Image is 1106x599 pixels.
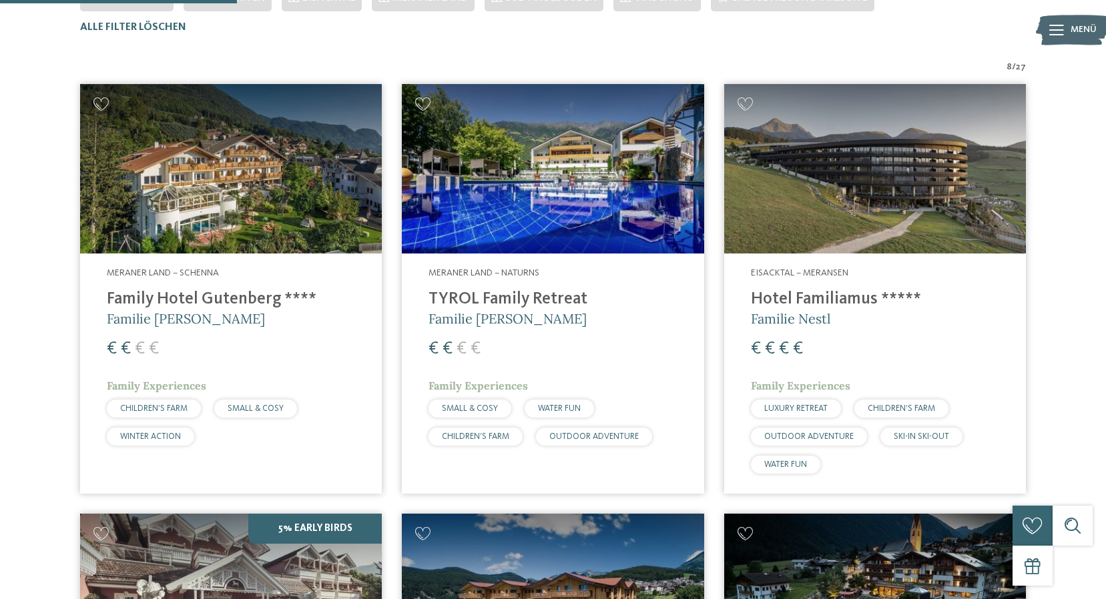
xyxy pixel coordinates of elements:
span: OUTDOOR ADVENTURE [764,432,854,441]
span: CHILDREN’S FARM [868,404,935,413]
span: Familie Nestl [751,310,830,327]
span: € [793,340,803,358]
span: € [779,340,789,358]
span: € [429,340,439,358]
span: LUXURY RETREAT [764,404,828,413]
img: Familienhotels gesucht? Hier findet ihr die besten! [724,84,1026,253]
span: Eisacktal – Meransen [751,268,848,277]
span: WINTER ACTION [120,432,181,441]
span: Familie [PERSON_NAME] [429,310,587,327]
span: Meraner Land – Schenna [107,268,219,277]
span: € [135,340,145,358]
img: Family Hotel Gutenberg **** [80,84,382,253]
span: € [149,340,159,358]
span: 27 [1016,61,1026,74]
span: Family Experiences [751,379,850,392]
h4: TYROL Family Retreat [429,289,677,310]
span: Meraner Land – Naturns [429,268,539,277]
span: € [107,340,117,358]
span: SMALL & COSY [442,404,498,413]
span: Alle Filter löschen [80,22,186,33]
span: / [1012,61,1016,74]
span: € [121,340,131,358]
span: CHILDREN’S FARM [120,404,188,413]
span: SMALL & COSY [228,404,284,413]
a: Familienhotels gesucht? Hier findet ihr die besten! Meraner Land – Schenna Family Hotel Gutenberg... [80,84,382,494]
span: Familie [PERSON_NAME] [107,310,265,327]
span: SKI-IN SKI-OUT [894,432,949,441]
span: € [471,340,481,358]
span: OUTDOOR ADVENTURE [549,432,639,441]
span: € [765,340,775,358]
span: € [457,340,467,358]
img: Familien Wellness Residence Tyrol **** [402,84,704,253]
span: CHILDREN’S FARM [442,432,509,441]
span: WATER FUN [538,404,581,413]
span: 8 [1007,61,1012,74]
span: Family Experiences [107,379,206,392]
h4: Family Hotel Gutenberg **** [107,289,355,310]
a: Familienhotels gesucht? Hier findet ihr die besten! Meraner Land – Naturns TYROL Family Retreat F... [402,84,704,494]
a: Familienhotels gesucht? Hier findet ihr die besten! Eisacktal – Meransen Hotel Familiamus ***** F... [724,84,1026,494]
span: WATER FUN [764,460,807,469]
span: Family Experiences [429,379,528,392]
span: € [751,340,761,358]
span: € [443,340,453,358]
